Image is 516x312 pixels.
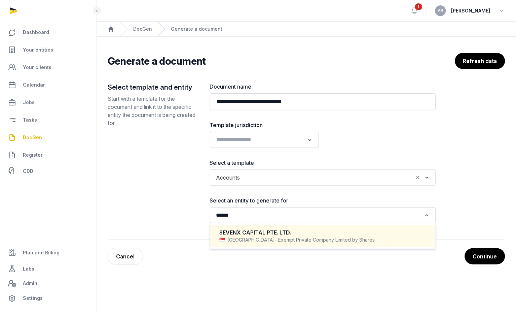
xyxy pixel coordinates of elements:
[23,133,42,142] span: DocGen
[5,129,91,146] a: DocGen
[415,173,421,182] button: Clear Selected
[214,135,305,145] input: Search for option
[5,164,91,178] a: CDD
[23,151,43,159] span: Register
[210,196,436,205] label: Select an entity to generate for
[5,290,91,307] a: Settings
[220,237,426,243] div: [GEOGRAPHIC_DATA]
[5,147,91,163] a: Register
[213,209,433,221] div: Search for option
[5,112,91,128] a: Tasks
[108,83,199,92] h2: Select template and entity
[5,261,91,277] a: Labs
[210,159,436,167] label: Select a template
[108,95,199,127] p: Start with a template for the document and link it to the specific entity the document is being c...
[415,3,422,10] span: 1
[451,7,490,15] span: [PERSON_NAME]
[275,237,375,243] span: - Exempt Private Company Limited by Shares
[5,59,91,75] a: Your clients
[133,26,152,32] a: DocGen
[220,229,426,237] div: SEVENX CAPITAL PTE. LTD.
[5,24,91,40] a: Dashboard
[23,294,43,303] span: Settings
[97,22,516,37] nav: Breadcrumb
[5,77,91,93] a: Calendar
[220,238,225,242] img: sg.png
[23,28,49,36] span: Dashboard
[23,81,45,89] span: Calendar
[435,5,446,16] button: AB
[23,98,35,106] span: Jobs
[243,173,413,182] input: Search for option
[23,249,60,257] span: Plan and Billing
[213,171,433,184] div: Search for option
[210,83,436,91] label: Document name
[23,116,37,124] span: Tasks
[455,53,505,69] button: Refresh data
[23,167,33,175] span: CDD
[5,94,91,111] a: Jobs
[23,46,53,54] span: Your entities
[171,26,222,32] div: Generate a document
[215,173,242,182] span: Accounts
[23,265,34,273] span: Labs
[23,280,37,288] span: Admin
[108,248,143,265] a: Cancel
[108,55,206,67] h2: Generate a document
[23,63,51,71] span: Your clients
[438,9,444,13] span: AB
[5,245,91,261] a: Plan and Billing
[5,42,91,58] a: Your entities
[210,121,319,129] label: Template jurisdiction
[5,277,91,290] a: Admin
[214,211,422,220] input: Search for option
[213,134,316,146] div: Search for option
[465,248,505,264] button: Continue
